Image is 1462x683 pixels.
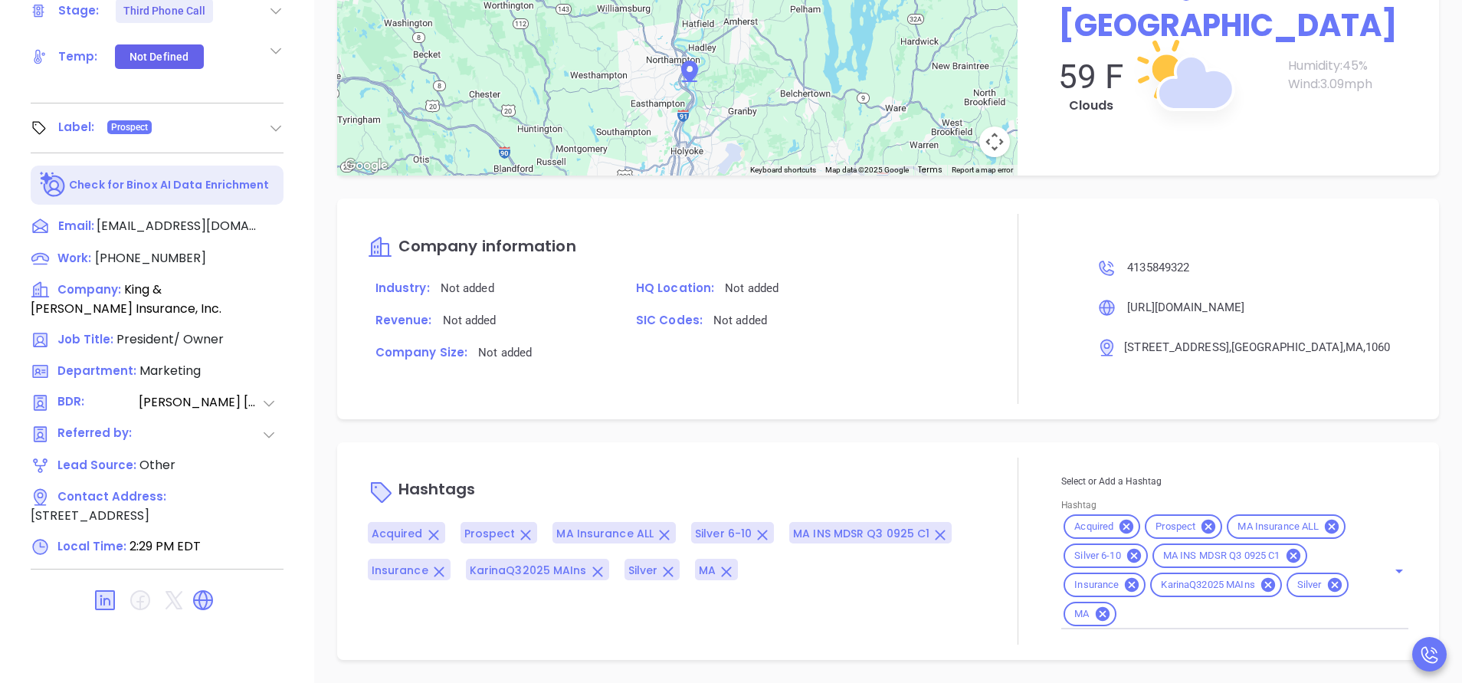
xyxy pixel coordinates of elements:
span: Contact Address: [57,488,166,504]
div: MA INS MDSR Q3 0925 C1 [1152,543,1307,568]
span: Prospect [111,119,149,136]
span: [PHONE_NUMBER] [95,249,206,267]
button: Clear [1384,568,1390,574]
span: [URL][DOMAIN_NAME] [1127,300,1244,314]
span: 4135849322 [1127,261,1189,274]
button: Open [1388,560,1410,582]
p: Clouds [1033,97,1149,115]
span: [EMAIL_ADDRESS][DOMAIN_NAME] [97,217,257,235]
span: Prospect [464,526,516,541]
span: Local Time: [57,538,126,554]
a: Report a map error [952,166,1013,174]
span: Email: [58,217,94,237]
span: MA Insurance ALL [556,526,654,541]
a: Terms (opens in new tab) [918,164,942,176]
span: KarinaQ32025 MAIns [470,563,587,578]
p: Check for Binox AI Data Enrichment [69,177,269,193]
label: Hashtag [1061,501,1096,511]
span: Not added [725,281,779,295]
span: [STREET_ADDRESS] [31,507,149,524]
div: Label: [58,116,95,139]
span: Not added [443,314,497,327]
span: Company information [398,235,576,257]
span: Silver 6-10 [1065,550,1129,563]
span: HQ Location: [636,280,714,296]
span: Acquired [372,526,423,541]
span: President/ Owner [116,330,224,348]
div: Not Defined [129,44,188,69]
p: Select or Add a Hashtag [1061,473,1408,490]
span: Department: [57,363,136,379]
span: MA [1065,608,1098,621]
span: [PERSON_NAME] [PERSON_NAME] [139,393,261,412]
span: Revenue: [375,312,432,328]
span: Not added [441,281,494,295]
span: , [GEOGRAPHIC_DATA] [1229,340,1343,354]
span: Not added [478,346,532,360]
button: Keyboard shortcuts [750,165,816,176]
span: King & [PERSON_NAME] Insurance, Inc. [31,281,221,317]
img: Cloud Day [1119,7,1272,160]
p: Humidity: 45 % [1288,57,1424,75]
div: KarinaQ32025 MAIns [1150,573,1281,597]
span: , MA [1343,340,1363,354]
span: [STREET_ADDRESS] [1124,340,1229,354]
div: MA Insurance ALL [1227,514,1346,539]
a: Company information [368,238,576,256]
div: Insurance [1064,573,1146,597]
span: Company: [57,281,121,297]
p: [GEOGRAPHIC_DATA] [1033,2,1424,48]
span: Work: [57,250,91,266]
div: MA [1064,602,1116,626]
span: MA Insurance ALL [1228,520,1328,534]
span: , 1060 [1363,340,1391,354]
p: 59 F [1033,57,1149,97]
div: Silver [1287,573,1349,597]
span: Other [139,456,175,474]
span: Not added [713,314,767,327]
button: Map camera controls [979,126,1010,157]
img: Google [341,156,392,176]
span: Silver [1288,579,1331,592]
span: Insurance [372,563,428,578]
span: MA INS MDSR Q3 0925 C1 [1154,550,1290,563]
span: Insurance [1065,579,1128,592]
span: Company Size: [375,344,467,360]
span: 2:29 PM EDT [129,537,201,555]
span: KarinaQ32025 MAIns [1152,579,1264,592]
span: Silver [628,563,658,578]
span: Lead Source: [57,457,136,473]
span: MA [699,563,716,578]
span: Prospect [1146,520,1205,534]
p: Wind: 3.09 mph [1288,75,1424,94]
span: BDR: [57,393,137,412]
span: SIC Codes: [636,312,703,328]
span: Map data ©2025 Google [825,166,909,174]
img: Ai-Enrich-DaqCidB-.svg [40,172,67,199]
span: Marketing [139,362,201,379]
a: Open this area in Google Maps (opens a new window) [341,156,392,176]
span: Referred by: [57,425,137,444]
span: MA INS MDSR Q3 0925 C1 [793,526,929,541]
div: Temp: [58,45,98,68]
span: Hashtags [398,479,476,501]
span: Job Title: [57,331,113,347]
div: Silver 6-10 [1064,543,1147,568]
span: Acquired [1065,520,1123,534]
div: Acquired [1064,514,1140,539]
span: Silver 6-10 [695,526,752,541]
span: Industry: [375,280,430,296]
div: Prospect [1145,514,1222,539]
